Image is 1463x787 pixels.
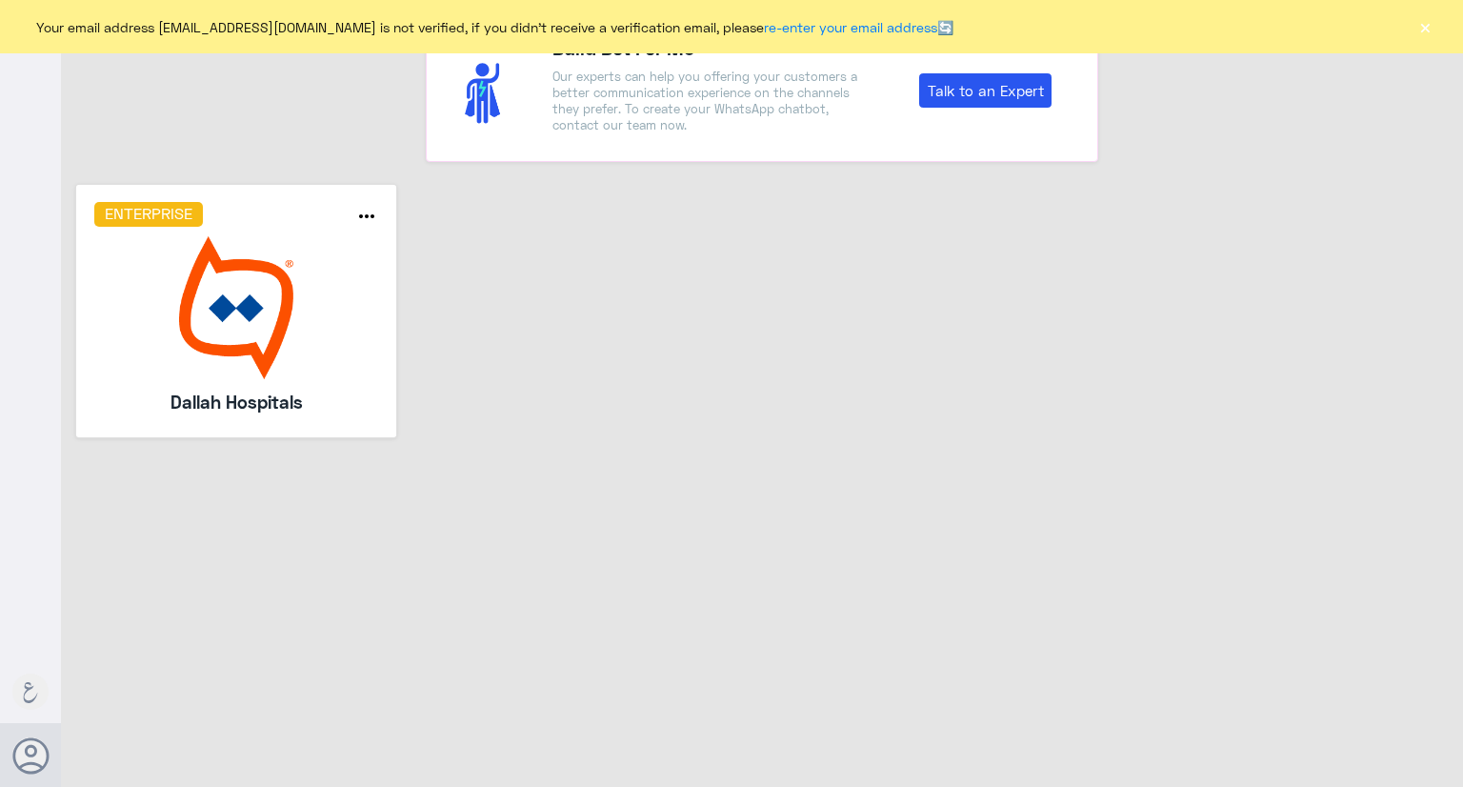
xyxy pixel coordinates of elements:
[355,205,378,232] button: more_horiz
[12,737,49,774] button: Avatar
[552,69,859,133] p: Our experts can help you offering your customers a better communication experience on the channel...
[36,17,953,37] span: Your email address [EMAIL_ADDRESS][DOMAIN_NAME] is not verified, if you didn't receive a verifica...
[1415,17,1434,36] button: ×
[764,19,937,35] a: re-enter your email address
[133,389,339,415] h5: Dallah Hospitals
[919,73,1052,108] a: Talk to an Expert
[355,205,378,228] i: more_horiz
[94,236,379,379] img: bot image
[94,202,204,227] h6: Enterprise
